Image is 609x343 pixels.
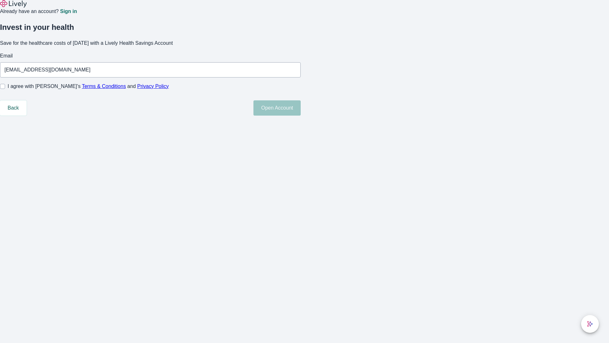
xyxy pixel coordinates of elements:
svg: Lively AI Assistant [587,321,593,327]
button: chat [581,315,599,333]
span: I agree with [PERSON_NAME]’s and [8,83,169,90]
a: Privacy Policy [137,84,169,89]
a: Terms & Conditions [82,84,126,89]
a: Sign in [60,9,77,14]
